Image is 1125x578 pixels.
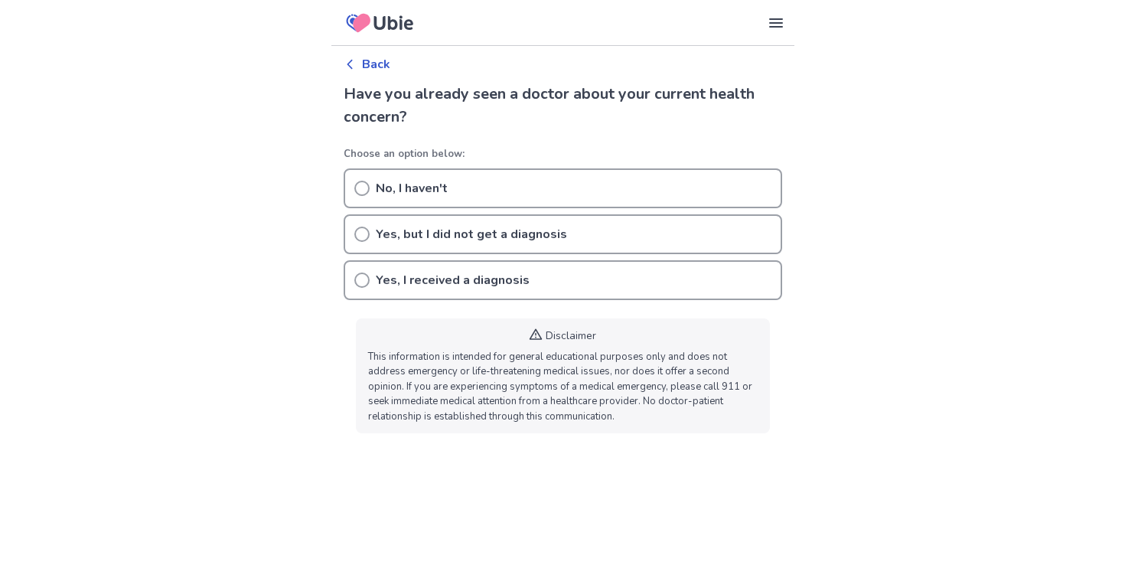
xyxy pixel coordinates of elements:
p: Choose an option below: [344,147,782,162]
p: No, I haven't [376,179,448,198]
h2: Have you already seen a doctor about your current health concern? [344,83,782,129]
p: This information is intended for general educational purposes only and does not address emergency... [368,350,758,425]
p: Yes, I received a diagnosis [376,271,530,289]
p: Yes, but I did not get a diagnosis [376,225,567,243]
p: Back [362,55,390,73]
p: Disclaimer [546,328,596,344]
